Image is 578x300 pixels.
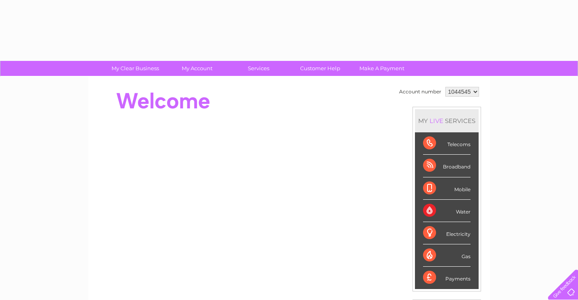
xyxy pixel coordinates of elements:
[397,85,443,99] td: Account number
[102,61,169,76] a: My Clear Business
[423,222,471,244] div: Electricity
[423,244,471,267] div: Gas
[415,109,479,132] div: MY SERVICES
[423,267,471,289] div: Payments
[428,117,445,125] div: LIVE
[423,132,471,155] div: Telecoms
[163,61,230,76] a: My Account
[287,61,354,76] a: Customer Help
[348,61,415,76] a: Make A Payment
[423,155,471,177] div: Broadband
[423,200,471,222] div: Water
[423,177,471,200] div: Mobile
[225,61,292,76] a: Services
